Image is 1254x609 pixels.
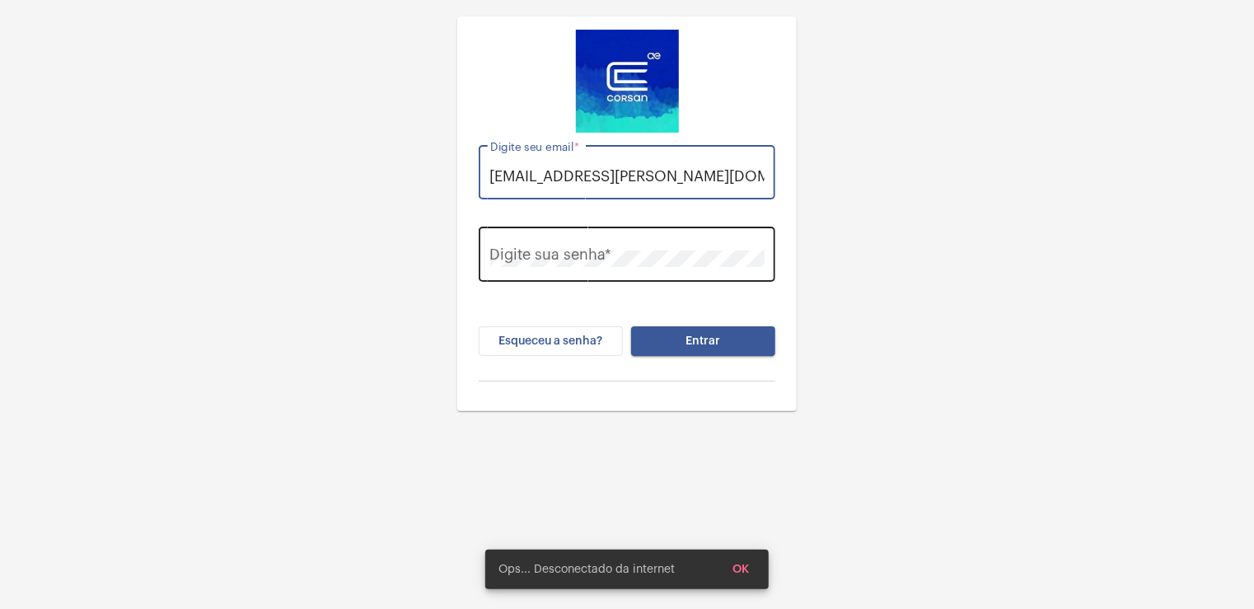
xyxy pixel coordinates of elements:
span: Esqueceu a senha? [499,335,603,347]
button: Entrar [631,326,775,356]
button: OK [719,555,762,584]
input: Digite seu email [490,168,765,185]
span: OK [732,564,749,575]
img: d4669ae0-8c07-2337-4f67-34b0df7f5ae4.jpeg [576,30,679,133]
button: Esqueceu a senha? [479,326,623,356]
span: Ops... Desconectado da internet [498,561,675,578]
span: Entrar [686,335,721,347]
